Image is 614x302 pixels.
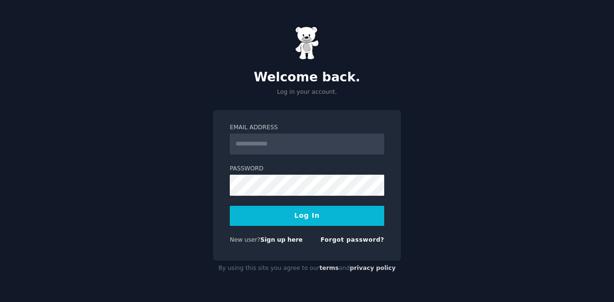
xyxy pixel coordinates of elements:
a: Sign up here [260,236,303,243]
a: privacy policy [350,265,396,271]
div: By using this site you agree to our and [213,261,401,276]
h2: Welcome back. [213,70,401,85]
a: terms [319,265,339,271]
img: Gummy Bear [295,26,319,60]
p: Log in your account. [213,88,401,97]
label: Password [230,165,384,173]
button: Log In [230,206,384,226]
label: Email Address [230,123,384,132]
span: New user? [230,236,260,243]
a: Forgot password? [320,236,384,243]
